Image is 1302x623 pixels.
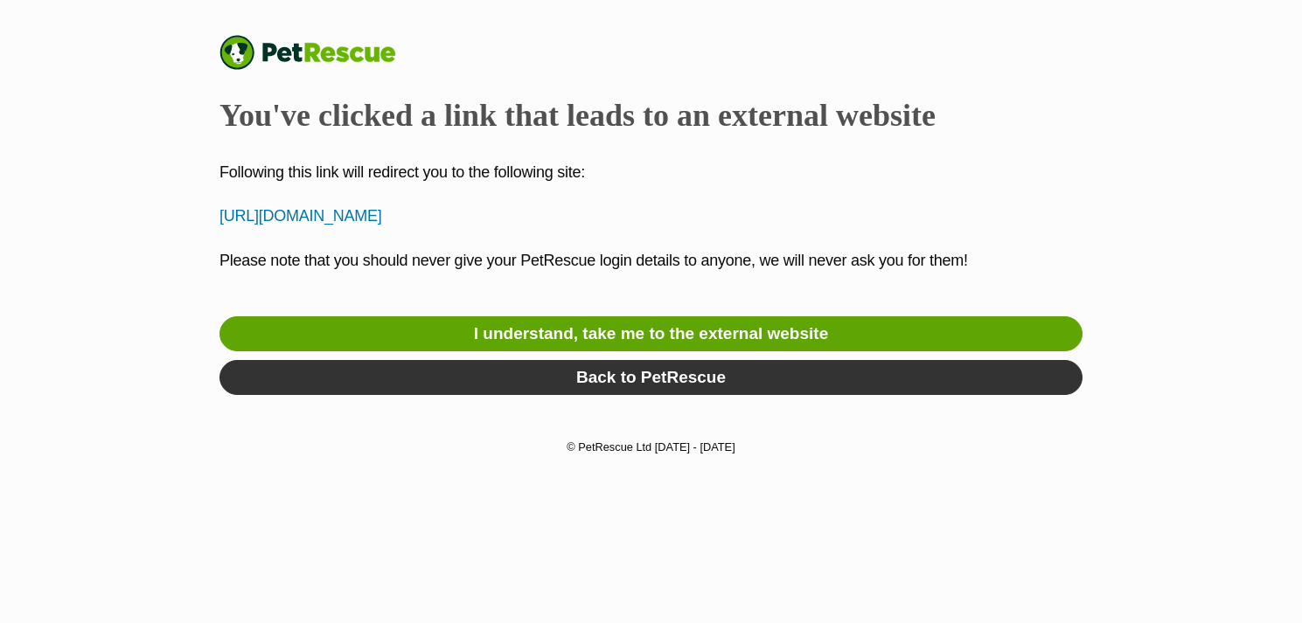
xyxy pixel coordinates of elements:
[219,316,1083,351] a: I understand, take me to the external website
[219,96,1083,135] h2: You've clicked a link that leads to an external website
[219,360,1083,395] a: Back to PetRescue
[219,204,1083,228] p: [URL][DOMAIN_NAME]
[567,440,735,453] small: © PetRescue Ltd [DATE] - [DATE]
[219,161,1083,184] p: Following this link will redirect you to the following site:
[219,249,1083,296] p: Please note that you should never give your PetRescue login details to anyone, we will never ask ...
[219,35,414,70] a: PetRescue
